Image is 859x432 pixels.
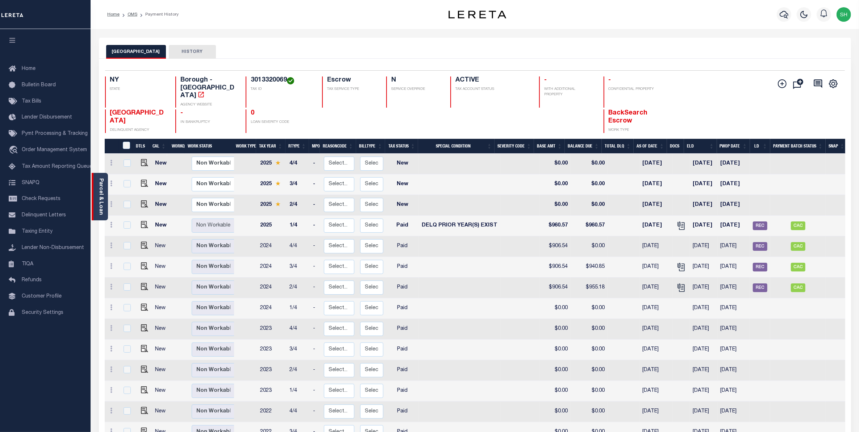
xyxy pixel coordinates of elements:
span: Lender Non-Disbursement [22,245,84,250]
span: REC [753,242,767,251]
th: Special Condition: activate to sort column ascending [418,139,495,154]
td: New [152,236,172,257]
td: [DATE] [639,154,672,174]
td: 2/4 [287,278,310,298]
td: [DATE] [639,216,672,236]
td: Paid [386,298,419,319]
td: Paid [386,319,419,340]
span: - [544,77,547,83]
td: Paid [386,340,419,360]
td: $0.00 [571,360,608,381]
h4: Borough - [GEOGRAPHIC_DATA] [180,76,237,100]
td: [DATE] [639,340,672,360]
th: ELD: activate to sort column ascending [684,139,717,154]
td: New [152,154,172,174]
td: New [386,154,419,174]
td: 2023 [257,340,287,360]
p: TAX SERVICE TYPE [327,87,378,92]
span: CAC [791,283,805,292]
td: - [310,298,321,319]
td: New [152,216,172,236]
td: 2025 [257,154,287,174]
img: svg+xml;base64,PHN2ZyB4bWxucz0iaHR0cDovL3d3dy53My5vcmcvMjAwMC9zdmciIHBvaW50ZXItZXZlbnRzPSJub25lIi... [837,7,851,22]
span: - [609,77,611,83]
td: [DATE] [717,257,750,278]
span: TIQA [22,261,33,266]
th: PWOP Date: activate to sort column ascending [717,139,750,154]
td: 2025 [257,216,287,236]
td: 1/4 [287,298,310,319]
td: [DATE] [639,402,672,422]
i: travel_explore [9,146,20,155]
span: SNAPQ [22,180,39,185]
td: [DATE] [690,216,717,236]
td: [DATE] [690,402,717,422]
span: [GEOGRAPHIC_DATA] [110,110,164,124]
td: New [152,340,172,360]
td: [DATE] [690,319,717,340]
th: Tax Year: activate to sort column ascending [256,139,285,154]
span: Customer Profile [22,294,62,299]
a: Parcel & Loan [98,178,103,215]
th: BillType: activate to sort column ascending [356,139,385,154]
h4: ACTIVE [455,76,530,84]
td: - [310,278,321,298]
a: CAC [791,285,805,290]
p: CONFIDENTIAL PROPERTY [609,87,665,92]
span: CAC [791,242,805,251]
td: 2/4 [287,195,310,216]
span: - [180,110,183,116]
img: logo-dark.svg [449,11,506,18]
a: REC [753,223,767,228]
td: [DATE] [717,360,750,381]
p: AGENCY WEBSITE [180,102,237,108]
td: 2024 [257,298,287,319]
td: New [152,402,172,422]
td: [DATE] [690,360,717,381]
td: New [152,298,172,319]
td: 1/4 [287,381,310,402]
td: [DATE] [717,216,750,236]
p: STATE [110,87,167,92]
td: New [152,257,172,278]
th: SNAP: activate to sort column ascending [826,139,848,154]
td: [DATE] [690,298,717,319]
td: $940.85 [571,257,608,278]
td: $0.00 [571,236,608,257]
button: HISTORY [169,45,216,59]
td: Paid [386,278,419,298]
td: 4/4 [287,154,310,174]
td: [DATE] [639,319,672,340]
td: [DATE] [717,381,750,402]
span: Delinquent Letters [22,213,66,218]
td: 2023 [257,360,287,381]
td: $0.00 [540,174,571,195]
th: WorkQ [169,139,185,154]
a: CAC [791,244,805,249]
span: Tax Amount Reporting Queue [22,164,92,169]
th: MPO [309,139,320,154]
td: $960.57 [571,216,608,236]
span: Lender Disbursement [22,115,72,120]
td: $906.54 [540,236,571,257]
span: Security Settings [22,310,63,315]
span: Pymt Processing & Tracking [22,131,88,136]
span: DELQ PRIOR YEAR(S) EXIST [422,223,497,228]
td: Paid [386,360,419,381]
th: CAL: activate to sort column ascending [150,139,169,154]
td: 2022 [257,402,287,422]
h4: NY [110,76,167,84]
th: Base Amt: activate to sort column ascending [534,139,565,154]
td: 2025 [257,195,287,216]
td: [DATE] [690,174,717,195]
a: CAC [791,265,805,270]
a: OMS [128,12,137,17]
td: 2023 [257,319,287,340]
td: [DATE] [690,236,717,257]
td: [DATE] [690,195,717,216]
td: - [310,402,321,422]
td: New [152,319,172,340]
td: $0.00 [571,381,608,402]
td: New [152,278,172,298]
td: $0.00 [571,298,608,319]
